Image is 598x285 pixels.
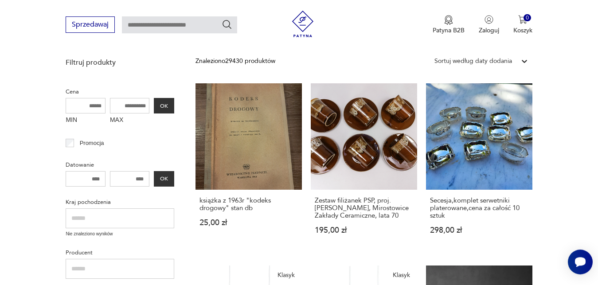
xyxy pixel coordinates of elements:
button: OK [154,171,174,187]
h3: Secesja,komplet serwetniki platerowane,cena za całość 10 sztuk [430,197,528,219]
div: Znaleziono 29430 produktów [195,56,275,66]
label: MIN [66,113,106,128]
p: 298,00 zł [430,226,528,234]
a: Secesja,komplet serwetniki platerowane,cena za całość 10 sztukSecesja,komplet serwetniki platerow... [426,83,532,251]
button: Patyna B2B [433,15,465,35]
a: Ikona medaluPatyna B2B [433,15,465,35]
p: Cena [66,87,174,97]
h3: Zestaw filiżanek PSP, proj. [PERSON_NAME], Mirostowice Zakłady Ceramiczne, lata 70 [315,197,413,219]
div: 0 [524,14,531,22]
p: Datowanie [66,160,174,170]
p: Nie znaleziono wyników [66,230,174,238]
a: Sprzedawaj [66,22,115,28]
p: Filtruj produkty [66,58,174,67]
p: 25,00 zł [199,219,298,226]
img: Ikonka użytkownika [485,15,493,24]
p: Kraj pochodzenia [66,197,174,207]
p: Promocja [80,138,104,148]
label: MAX [110,113,150,128]
h3: książka z 1963r "kodeks drogowy" stan db [199,197,298,212]
button: Zaloguj [479,15,499,35]
img: Ikona koszyka [518,15,527,24]
img: Ikona medalu [444,15,453,25]
p: Producent [66,248,174,258]
button: Sprzedawaj [66,16,115,33]
p: Zaloguj [479,26,499,35]
div: Sortuj według daty dodania [434,56,512,66]
iframe: Smartsupp widget button [568,250,593,274]
p: Patyna B2B [433,26,465,35]
p: 195,00 zł [315,226,413,234]
button: OK [154,98,174,113]
button: Szukaj [222,19,232,30]
a: Zestaw filiżanek PSP, proj. Adam Sadulski, Mirostowice Zakłady Ceramiczne, lata 70Zestaw filiżane... [311,83,417,251]
p: Koszyk [513,26,532,35]
a: książka z 1963r "kodeks drogowy" stan dbksiążka z 1963r "kodeks drogowy" stan db25,00 zł [195,83,302,251]
img: Patyna - sklep z meblami i dekoracjami vintage [289,11,316,37]
button: 0Koszyk [513,15,532,35]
